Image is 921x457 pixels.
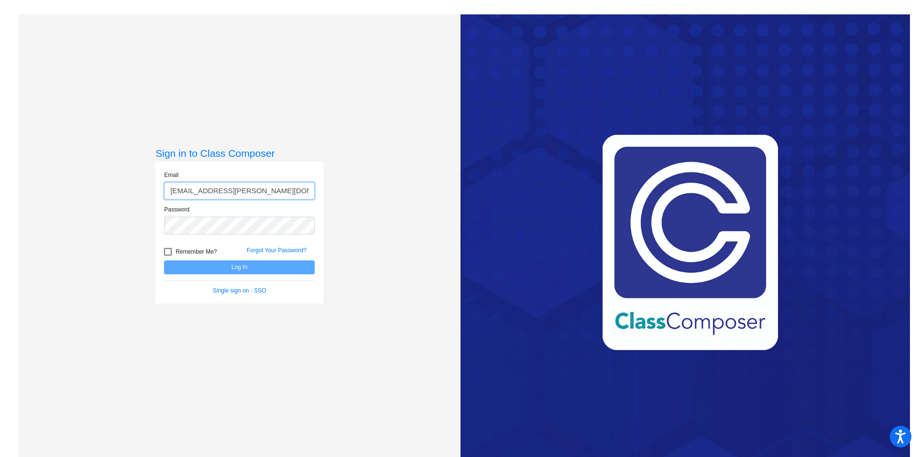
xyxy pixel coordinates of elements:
[176,246,217,258] span: Remember Me?
[213,287,266,294] a: Single sign on - SSO
[164,171,178,179] label: Email
[164,205,189,214] label: Password
[247,247,307,254] a: Forgot Your Password?
[155,147,323,159] h3: Sign in to Class Composer
[164,260,315,274] button: Log In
